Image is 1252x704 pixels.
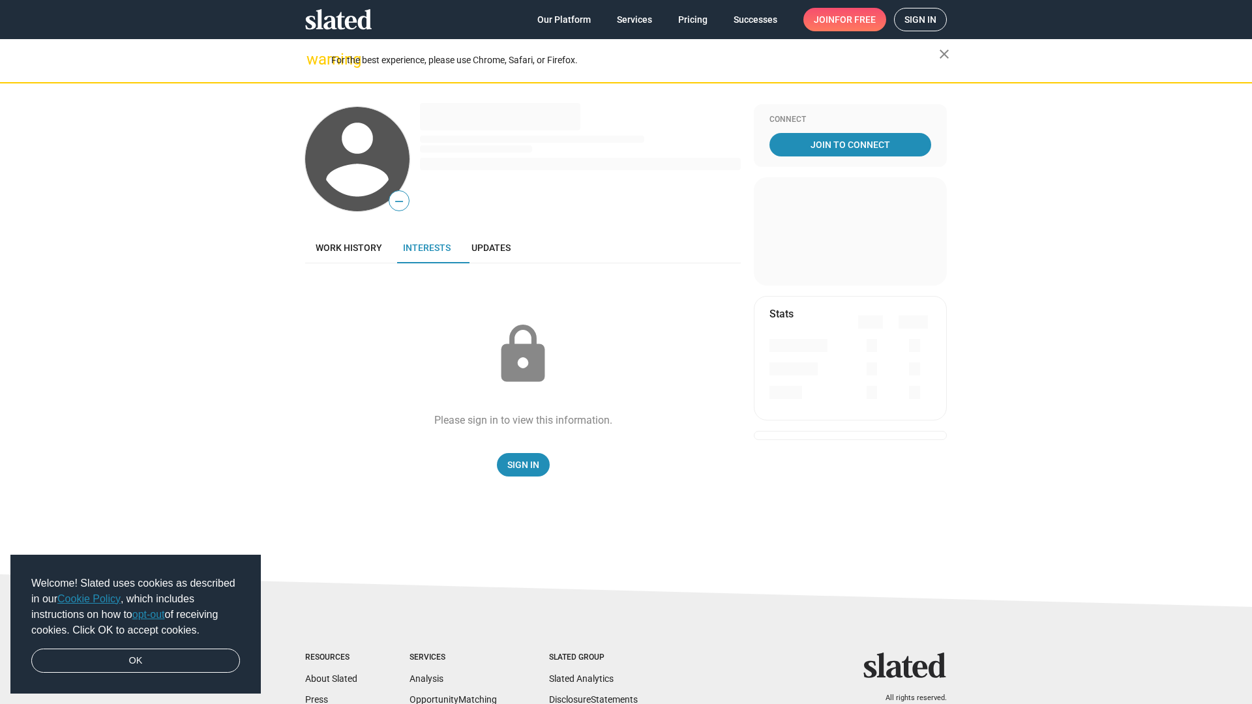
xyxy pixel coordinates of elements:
div: Slated Group [549,653,638,663]
a: Sign in [894,8,947,31]
a: opt-out [132,609,165,620]
a: Analysis [410,673,443,684]
a: Slated Analytics [549,673,614,684]
a: Join To Connect [769,133,931,156]
a: dismiss cookie message [31,649,240,673]
a: Pricing [668,8,718,31]
a: Successes [723,8,788,31]
a: Sign In [497,453,550,477]
span: — [389,193,409,210]
span: Updates [471,242,511,253]
a: Services [606,8,663,31]
span: Our Platform [537,8,591,31]
div: Resources [305,653,357,663]
span: Services [617,8,652,31]
div: cookieconsent [10,555,261,694]
span: for free [835,8,876,31]
a: Our Platform [527,8,601,31]
span: Sign In [507,453,539,477]
a: Joinfor free [803,8,886,31]
span: Pricing [678,8,708,31]
a: Cookie Policy [57,593,121,604]
a: Interests [393,232,461,263]
a: Work history [305,232,393,263]
span: Successes [734,8,777,31]
mat-icon: warning [306,51,322,67]
mat-icon: lock [490,322,556,387]
mat-icon: close [936,46,952,62]
span: Interests [403,242,451,253]
div: Please sign in to view this information. [434,413,612,427]
div: Connect [769,115,931,125]
mat-card-title: Stats [769,307,794,321]
span: Work history [316,242,382,253]
div: Services [410,653,497,663]
a: About Slated [305,673,357,684]
span: Join To Connect [772,133,929,156]
div: For the best experience, please use Chrome, Safari, or Firefox. [331,51,939,69]
span: Welcome! Slated uses cookies as described in our , which includes instructions on how to of recei... [31,576,240,638]
span: Join [814,8,876,31]
a: Updates [461,232,521,263]
span: Sign in [904,8,936,31]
